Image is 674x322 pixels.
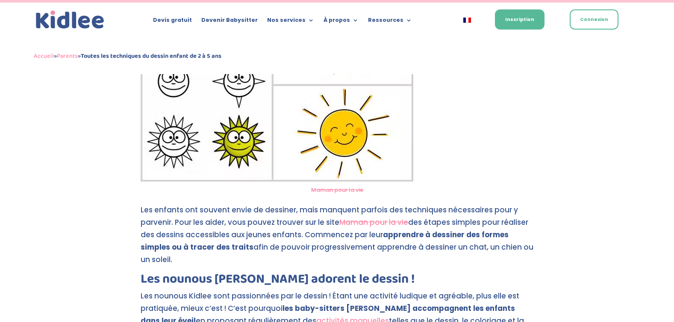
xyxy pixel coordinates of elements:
a: Ressources [368,17,412,27]
a: Nos services [267,17,314,27]
a: Inscription [495,9,544,30]
strong: apprendre à dessiner des formes simples ou à tracer des traits [141,230,509,252]
img: logo_kidlee_bleu [34,9,106,31]
a: Maman pour la vie [311,186,363,194]
h2: Les nounous [PERSON_NAME] adorent le dessin ! [141,273,534,290]
p: Les enfants ont souvent envie de dessiner, mais manquent parfois des techniques nécessaires pour ... [141,204,534,273]
a: Devis gratuit [153,17,192,27]
a: Connexion [570,9,618,30]
strong: Toutes les techniques du dessin enfant de 2 à 5 ans [81,51,221,61]
span: » » [34,51,221,61]
a: Kidlee Logo [34,9,106,31]
a: Devenir Babysitter [201,17,258,27]
a: Maman pour la vie [339,217,408,227]
img: Français [463,18,471,23]
a: À propos [324,17,359,27]
a: Accueil [34,51,54,61]
a: Parents [57,51,78,61]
